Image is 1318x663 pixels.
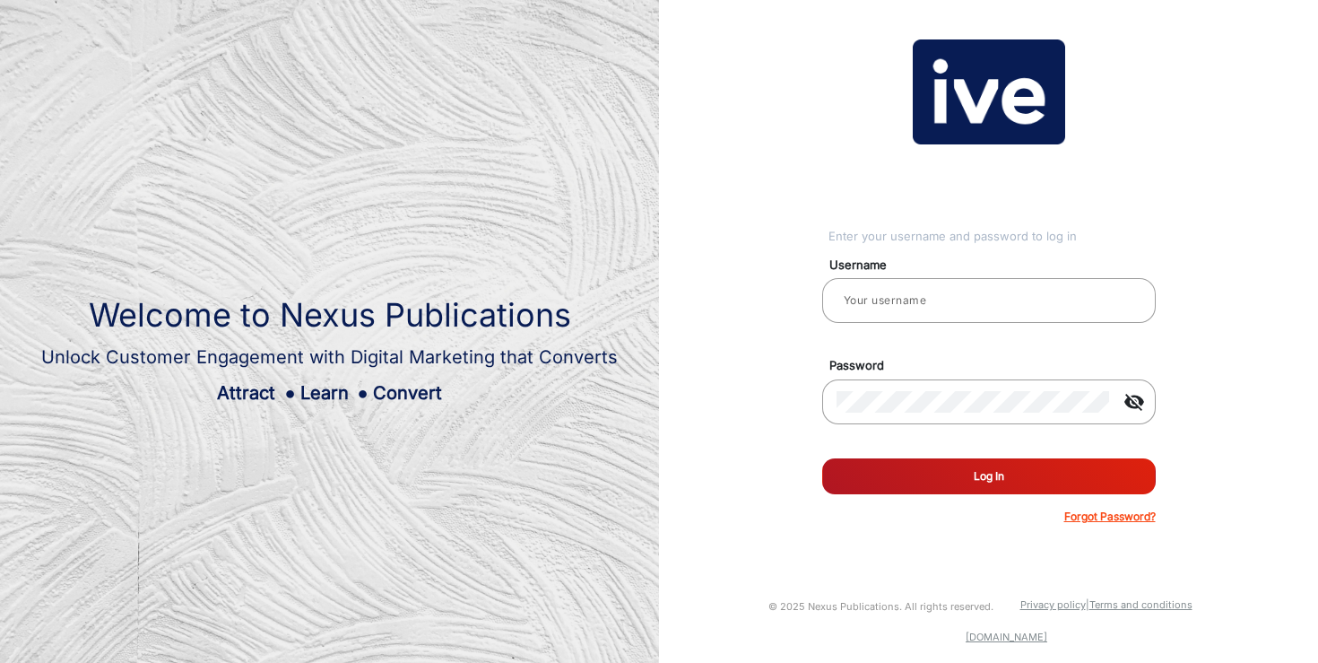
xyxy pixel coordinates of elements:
[913,39,1065,145] img: vmg-logo
[284,382,295,404] span: ●
[837,290,1141,311] input: Your username
[768,600,993,613] small: © 2025 Nexus Publications. All rights reserved.
[1086,598,1089,611] a: |
[828,228,1156,246] div: Enter your username and password to log in
[41,379,618,406] div: Attract Learn Convert
[1064,509,1156,525] p: Forgot Password?
[41,296,618,335] h1: Welcome to Nexus Publications
[41,344,618,371] div: Unlock Customer Engagement with Digital Marketing that Converts
[816,357,1176,375] mat-label: Password
[1113,391,1156,413] mat-icon: visibility_off
[1089,598,1192,611] a: Terms and conditions
[966,631,1047,643] a: [DOMAIN_NAME]
[358,382,369,404] span: ●
[816,257,1176,275] mat-label: Username
[1020,598,1086,611] a: Privacy policy
[822,458,1156,494] button: Log In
